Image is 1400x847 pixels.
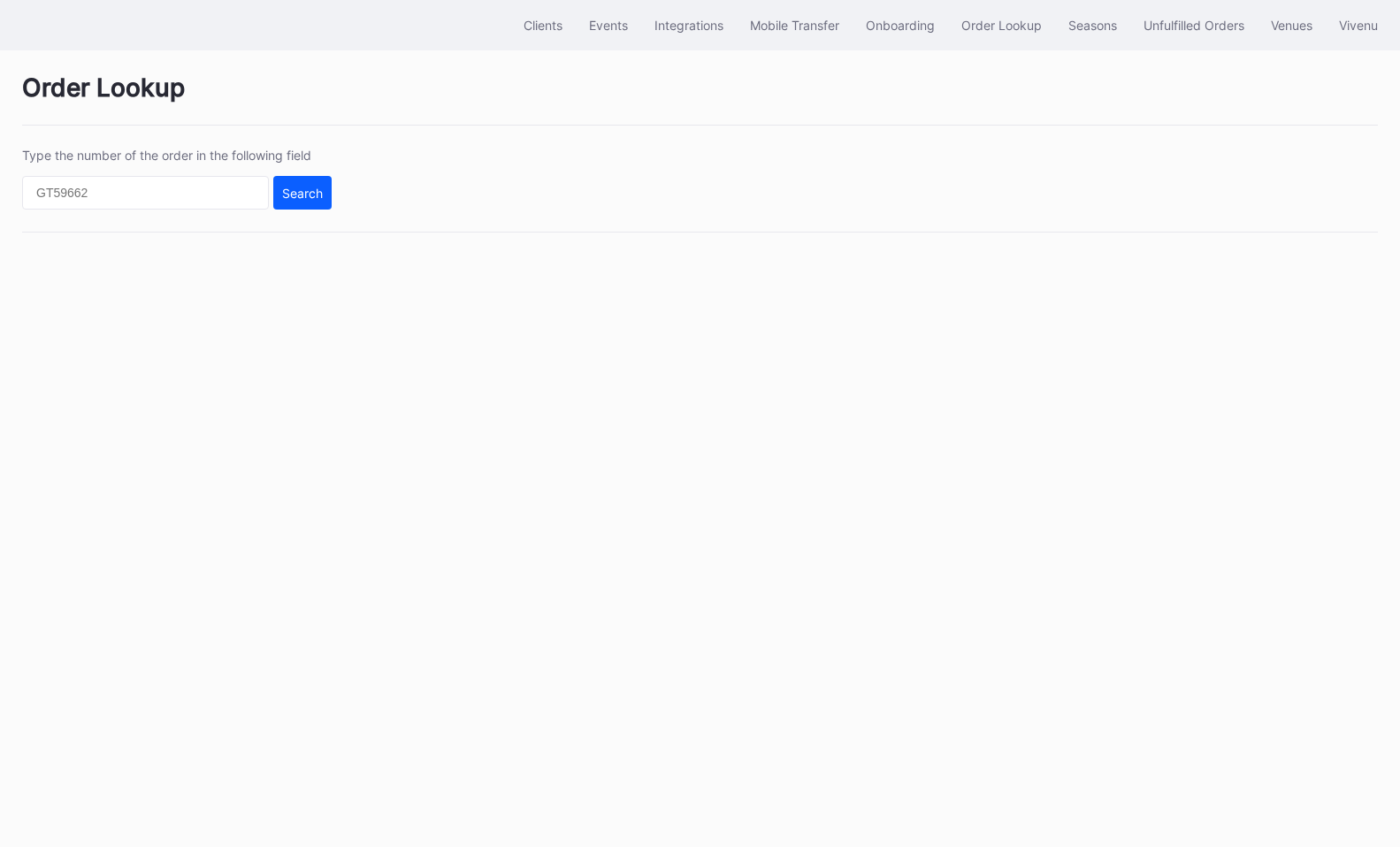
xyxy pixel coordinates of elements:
[1130,9,1258,42] button: Unfulfilled Orders
[737,9,853,42] button: Mobile Transfer
[1271,18,1312,33] div: Venues
[654,18,723,33] div: Integrations
[282,186,323,201] div: Search
[22,72,1378,126] div: Order Lookup
[1258,9,1326,42] button: Venues
[1144,18,1244,33] div: Unfulfilled Orders
[22,176,269,210] input: GT59662
[273,176,332,210] button: Search
[866,18,935,33] div: Onboarding
[1326,9,1391,42] button: Vivenu
[948,9,1055,42] button: Order Lookup
[22,148,332,163] div: Type the number of the order in the following field
[853,9,948,42] button: Onboarding
[641,9,737,42] button: Integrations
[1055,9,1130,42] button: Seasons
[510,9,576,42] button: Clients
[1068,18,1117,33] div: Seasons
[750,18,839,33] div: Mobile Transfer
[524,18,562,33] div: Clients
[961,18,1042,33] div: Order Lookup
[576,9,641,42] button: Events
[589,18,628,33] div: Events
[1339,18,1378,33] div: Vivenu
